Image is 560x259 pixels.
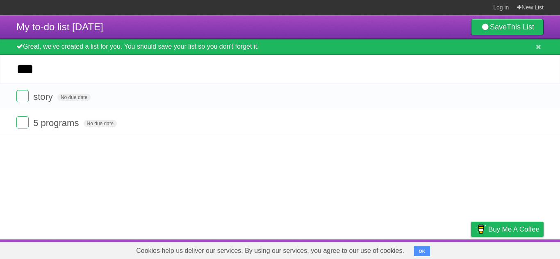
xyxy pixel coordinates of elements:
span: No due date [57,94,91,101]
a: Developers [389,241,422,257]
span: Cookies help us deliver our services. By using our services, you agree to our use of cookies. [128,243,412,259]
span: Buy me a coffee [488,222,540,236]
a: Terms [433,241,451,257]
span: My to-do list [DATE] [16,21,103,32]
a: SaveThis List [471,19,544,35]
span: No due date [84,120,117,127]
a: Buy me a coffee [471,222,544,237]
b: This List [507,23,534,31]
span: 5 programs [33,118,81,128]
a: Privacy [460,241,482,257]
button: OK [414,246,430,256]
span: story [33,92,55,102]
label: Done [16,90,29,102]
label: Done [16,116,29,128]
img: Buy me a coffee [475,222,486,236]
a: About [362,241,379,257]
a: Suggest a feature [492,241,544,257]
